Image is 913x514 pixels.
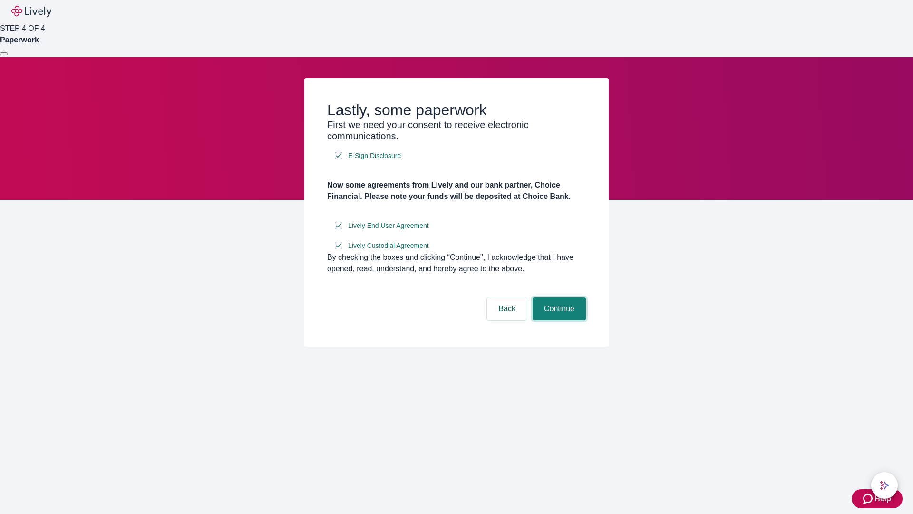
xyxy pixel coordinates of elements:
[487,297,527,320] button: Back
[874,493,891,504] span: Help
[871,472,898,499] button: chat
[880,481,889,490] svg: Lively AI Assistant
[852,489,903,508] button: Zendesk support iconHelp
[327,179,586,202] h4: Now some agreements from Lively and our bank partner, Choice Financial. Please note your funds wi...
[11,6,51,17] img: Lively
[346,220,431,232] a: e-sign disclosure document
[348,151,401,161] span: E-Sign Disclosure
[533,297,586,320] button: Continue
[327,119,586,142] h3: First we need your consent to receive electronic communications.
[327,101,586,119] h2: Lastly, some paperwork
[346,240,431,252] a: e-sign disclosure document
[346,150,403,162] a: e-sign disclosure document
[348,241,429,251] span: Lively Custodial Agreement
[348,221,429,231] span: Lively End User Agreement
[327,252,586,275] div: By checking the boxes and clicking “Continue", I acknowledge that I have opened, read, understand...
[863,493,874,504] svg: Zendesk support icon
